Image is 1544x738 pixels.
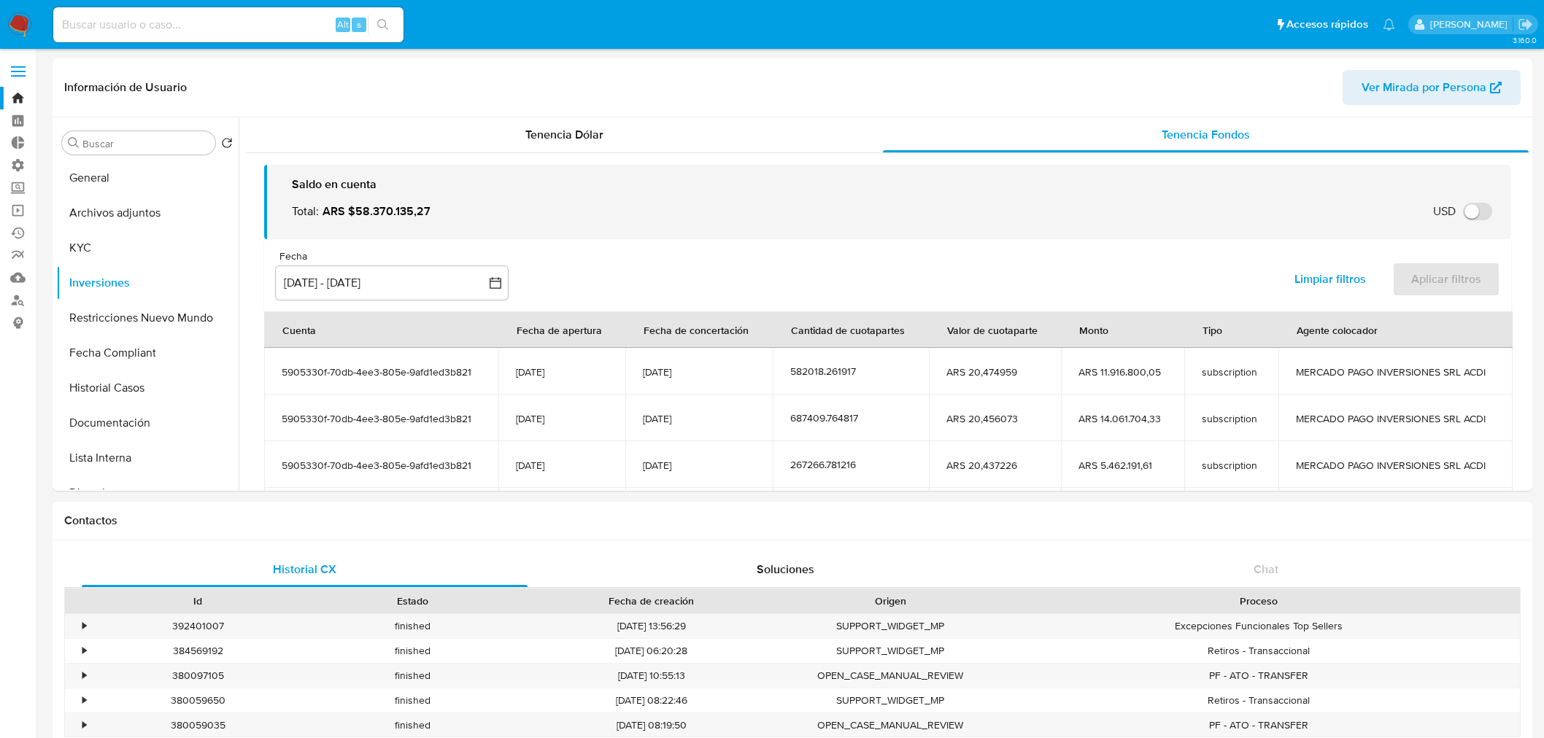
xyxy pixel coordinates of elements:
div: finished [305,713,520,737]
div: 380059650 [90,688,305,712]
a: Salir [1518,17,1533,32]
div: • [82,619,86,633]
span: s [357,18,361,31]
div: [DATE] 10:55:13 [520,664,783,688]
div: finished [305,614,520,638]
button: Archivos adjuntos [56,195,239,230]
button: Lista Interna [56,440,239,475]
div: Retiros - Transaccional [997,639,1520,663]
div: Fecha de creación [530,594,773,608]
div: [DATE] 08:22:46 [520,688,783,712]
div: SUPPORT_WIDGET_MP [783,639,997,663]
span: Alt [337,18,349,31]
p: andres.vilosio@mercadolibre.com [1430,18,1513,31]
button: Ver Mirada por Persona [1343,70,1521,105]
div: • [82,694,86,707]
button: KYC [56,230,239,265]
button: Buscar [68,137,80,149]
span: Historial CX [273,561,336,578]
button: Restricciones Nuevo Mundo [56,300,239,335]
div: finished [305,639,520,663]
div: • [82,718,86,732]
div: 380059035 [90,713,305,737]
div: [DATE] 13:56:29 [520,614,783,638]
span: Accesos rápidos [1286,17,1368,32]
button: Inversiones [56,265,239,300]
div: SUPPORT_WIDGET_MP [783,688,997,712]
div: [DATE] 06:20:28 [520,639,783,663]
div: 392401007 [90,614,305,638]
h1: Contactos [64,513,1521,528]
button: Historial Casos [56,370,239,405]
button: search-icon [368,15,398,35]
div: SUPPORT_WIDGET_MP [783,614,997,638]
input: Buscar usuario o caso... [53,15,404,34]
button: Direcciones [56,475,239,510]
input: Buscar [82,137,209,150]
div: finished [305,688,520,712]
button: Fecha Compliant [56,335,239,370]
div: • [82,644,86,658]
button: General [56,160,239,195]
a: Notificaciones [1383,18,1395,31]
div: PF - ATO - TRANSFER [997,664,1520,688]
div: Excepciones Funcionales Top Sellers [997,614,1520,638]
div: PF - ATO - TRANSFER [997,713,1520,737]
div: 384569192 [90,639,305,663]
button: Documentación [56,405,239,440]
div: Id [101,594,295,608]
div: • [82,669,86,683]
div: Retiros - Transaccional [997,688,1520,712]
div: OPEN_CASE_MANUAL_REVIEW [783,664,997,688]
div: 380097105 [90,664,305,688]
div: finished [305,664,520,688]
h1: Información de Usuario [64,80,187,95]
span: Soluciones [757,561,814,578]
div: Origen [793,594,987,608]
span: Chat [1254,561,1278,578]
div: Proceso [1008,594,1510,608]
div: Estado [315,594,509,608]
div: [DATE] 08:19:50 [520,713,783,737]
span: Ver Mirada por Persona [1362,70,1486,105]
div: OPEN_CASE_MANUAL_REVIEW [783,713,997,737]
button: Volver al orden por defecto [221,137,233,153]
